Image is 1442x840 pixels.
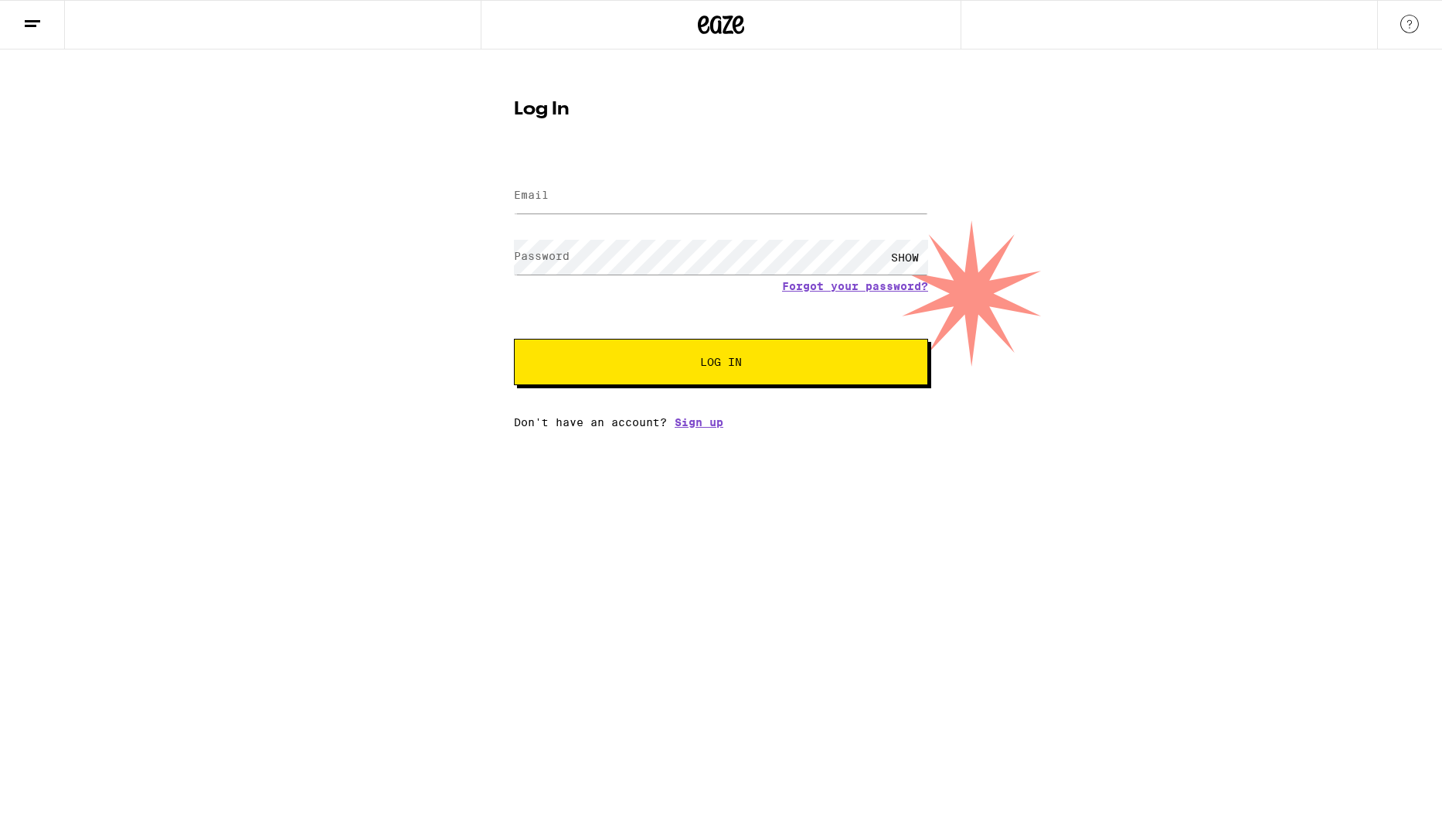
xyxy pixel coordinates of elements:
[675,416,723,429] a: Sign up
[514,189,549,201] label: Email
[514,101,928,119] h1: Log In
[514,179,928,213] input: Email
[514,250,570,262] label: Password
[700,357,742,367] span: Log In
[882,240,928,275] div: SHOW
[514,339,928,385] button: Log In
[782,280,928,292] a: Forgot your password?
[514,416,928,429] div: Don't have an account?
